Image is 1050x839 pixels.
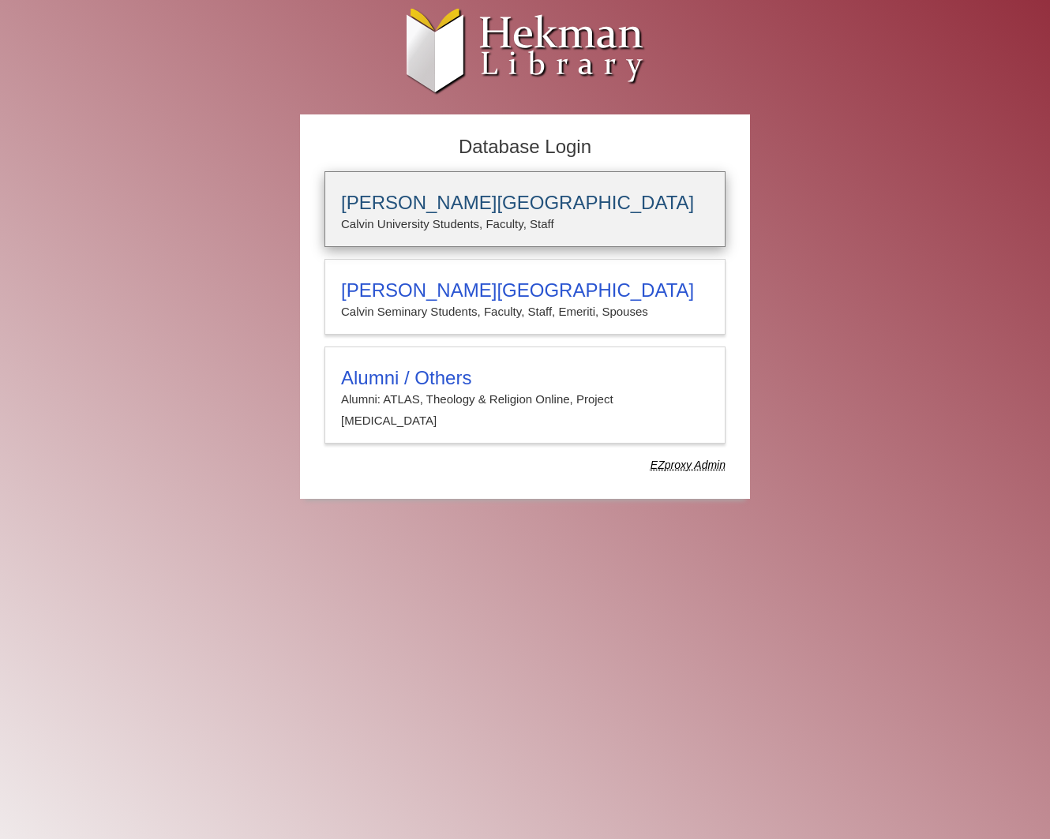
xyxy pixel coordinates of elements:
p: Calvin Seminary Students, Faculty, Staff, Emeriti, Spouses [341,302,709,322]
h3: Alumni / Others [341,367,709,389]
h3: [PERSON_NAME][GEOGRAPHIC_DATA] [341,192,709,214]
p: Alumni: ATLAS, Theology & Religion Online, Project [MEDICAL_DATA] [341,389,709,431]
p: Calvin University Students, Faculty, Staff [341,214,709,234]
summary: Alumni / OthersAlumni: ATLAS, Theology & Religion Online, Project [MEDICAL_DATA] [341,367,709,431]
h3: [PERSON_NAME][GEOGRAPHIC_DATA] [341,279,709,302]
dfn: Use Alumni login [651,459,726,471]
a: [PERSON_NAME][GEOGRAPHIC_DATA]Calvin University Students, Faculty, Staff [324,171,726,247]
a: [PERSON_NAME][GEOGRAPHIC_DATA]Calvin Seminary Students, Faculty, Staff, Emeriti, Spouses [324,259,726,335]
h2: Database Login [317,131,733,163]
